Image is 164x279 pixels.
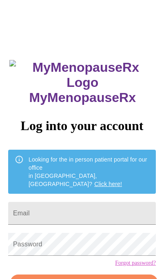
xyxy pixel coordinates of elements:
a: Click here! [94,181,122,187]
div: Looking for the in person patient portal for our office in [GEOGRAPHIC_DATA], [GEOGRAPHIC_DATA]? [29,152,149,191]
h3: MyMenopauseRx [9,64,156,105]
img: MyMenopauseRx Logo [9,60,156,90]
h3: Log into your account [8,118,156,133]
a: Forgot password? [115,260,156,266]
